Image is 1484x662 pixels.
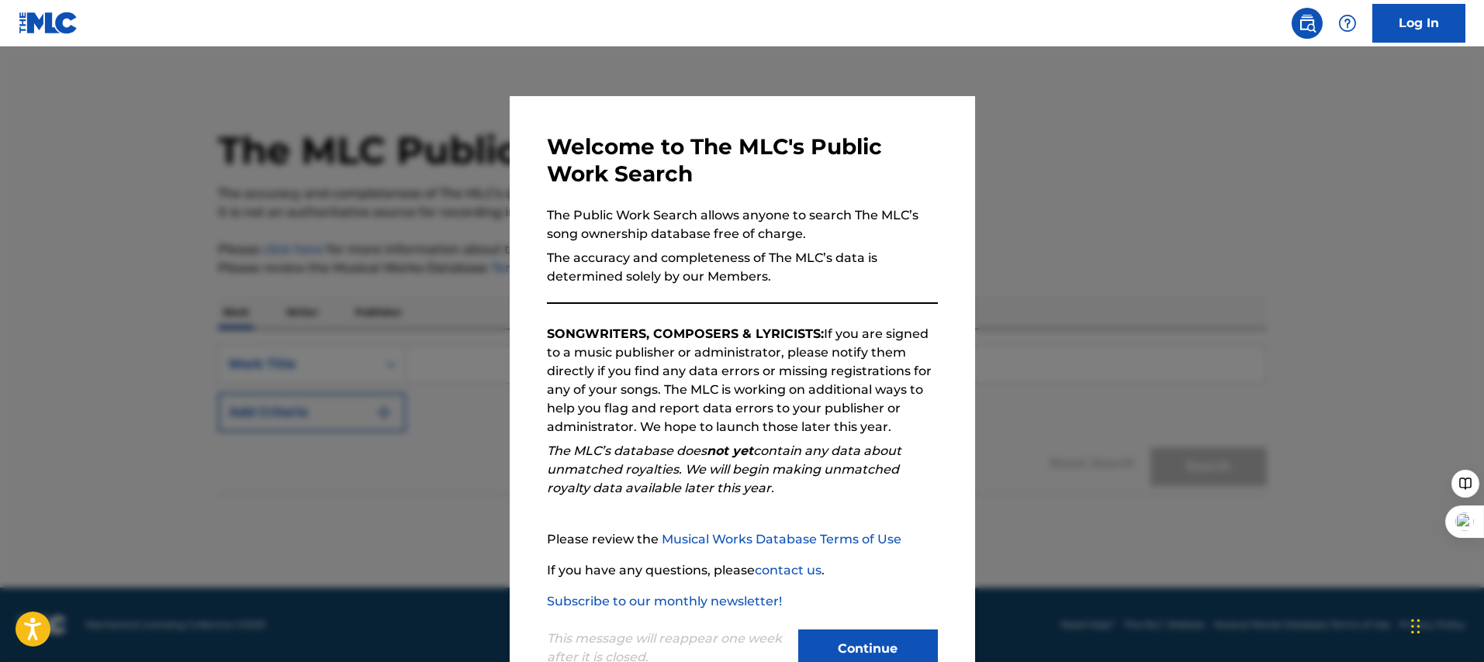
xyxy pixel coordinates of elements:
[547,325,938,436] p: If you are signed to a music publisher or administrator, please notify them directly if you find ...
[1372,4,1465,43] a: Log In
[547,594,782,609] a: Subscribe to our monthly newsletter!
[547,133,938,188] h3: Welcome to The MLC's Public Work Search
[547,561,938,580] p: If you have any questions, please .
[1406,588,1484,662] iframe: Chat Widget
[755,563,822,578] a: contact us
[662,532,901,546] a: Musical Works Database Terms of Use
[547,443,901,495] em: The MLC’s database does contain any data about unmatched royalties. We will begin making unmatche...
[1338,14,1357,33] img: help
[1298,14,1316,33] img: search
[1292,8,1323,39] a: Public Search
[547,326,824,341] strong: SONGWRITERS, COMPOSERS & LYRICISTS:
[1411,603,1420,650] div: Drag
[19,12,78,34] img: MLC Logo
[707,443,753,458] strong: not yet
[547,206,938,243] p: The Public Work Search allows anyone to search The MLC’s song ownership database free of charge.
[547,530,938,549] p: Please review the
[1332,8,1363,39] div: Help
[547,249,938,286] p: The accuracy and completeness of The MLC’s data is determined solely by our Members.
